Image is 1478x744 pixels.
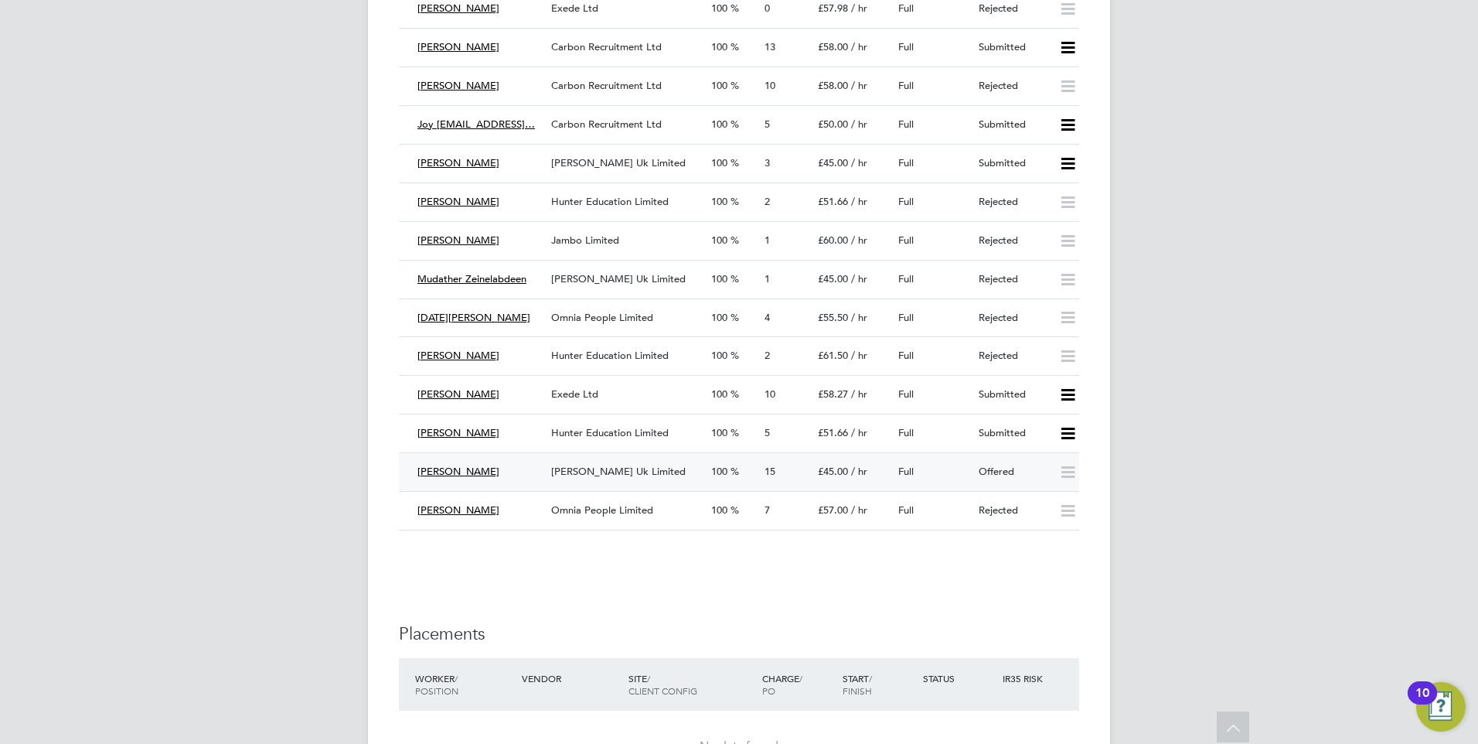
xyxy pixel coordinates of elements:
span: / hr [851,311,867,324]
div: Rejected [972,305,1053,331]
span: / hr [851,118,867,131]
span: / hr [851,40,867,53]
span: Carbon Recruitment Ltd [551,118,662,131]
span: 100 [711,311,727,324]
span: 100 [711,79,727,92]
span: 100 [711,272,727,285]
span: Full [898,503,914,517]
span: Full [898,426,914,439]
span: 100 [711,465,727,478]
span: £57.98 [818,2,848,15]
span: 2 [765,195,770,208]
span: 100 [711,234,727,247]
div: Charge [758,664,839,705]
span: Full [898,40,914,53]
span: [PERSON_NAME] [417,387,499,401]
span: [PERSON_NAME] [417,79,499,92]
span: £51.66 [818,195,848,208]
span: / hr [851,503,867,517]
span: Hunter Education Limited [551,349,669,362]
span: Mudather Zeinelabdeen [417,272,526,285]
div: Rejected [972,498,1053,524]
span: / hr [851,79,867,92]
span: [PERSON_NAME] [417,2,499,15]
span: 100 [711,387,727,401]
span: Exede Ltd [551,387,598,401]
h3: Placements [399,623,1079,646]
div: Rejected [972,228,1053,254]
span: £58.27 [818,387,848,401]
span: 100 [711,2,727,15]
span: Exede Ltd [551,2,598,15]
span: [PERSON_NAME] [417,234,499,247]
span: Jambo Limited [551,234,619,247]
div: Rejected [972,73,1053,99]
span: £57.00 [818,503,848,517]
span: [PERSON_NAME] Uk Limited [551,156,686,169]
div: Rejected [972,343,1053,369]
span: [PERSON_NAME] Uk Limited [551,272,686,285]
span: £51.66 [818,426,848,439]
span: 100 [711,426,727,439]
span: 13 [765,40,775,53]
span: Omnia People Limited [551,503,653,517]
span: Full [898,195,914,208]
span: £60.00 [818,234,848,247]
span: 100 [711,40,727,53]
span: Carbon Recruitment Ltd [551,79,662,92]
span: 10 [765,79,775,92]
span: / hr [851,156,867,169]
span: / Client Config [628,672,697,697]
span: 4 [765,311,770,324]
div: Submitted [972,421,1053,446]
span: 2 [765,349,770,362]
span: 100 [711,118,727,131]
span: £45.00 [818,272,848,285]
span: 10 [765,387,775,401]
span: Full [898,156,914,169]
span: 1 [765,272,770,285]
span: [PERSON_NAME] [417,156,499,169]
span: Hunter Education Limited [551,426,669,439]
span: Full [898,272,914,285]
span: [PERSON_NAME] [417,503,499,517]
span: Full [898,465,914,478]
span: Full [898,387,914,401]
span: Full [898,79,914,92]
span: / Finish [843,672,872,697]
div: Submitted [972,35,1053,60]
span: £58.00 [818,40,848,53]
span: / hr [851,426,867,439]
button: Open Resource Center, 10 new notifications [1416,682,1466,732]
span: [DATE][PERSON_NAME] [417,311,530,324]
span: 100 [711,349,727,362]
span: £45.00 [818,465,848,478]
span: / hr [851,234,867,247]
span: / hr [851,387,867,401]
div: IR35 Risk [999,664,1052,692]
span: Joy [EMAIL_ADDRESS]… [417,118,535,131]
span: £45.00 [818,156,848,169]
div: Offered [972,459,1053,485]
span: [PERSON_NAME] [417,349,499,362]
span: Omnia People Limited [551,311,653,324]
span: [PERSON_NAME] [417,40,499,53]
span: 3 [765,156,770,169]
span: Full [898,118,914,131]
div: 10 [1415,693,1429,713]
span: Full [898,311,914,324]
span: / hr [851,2,867,15]
div: Start [839,664,919,705]
div: Submitted [972,112,1053,138]
span: Carbon Recruitment Ltd [551,40,662,53]
div: Status [919,664,1000,692]
span: 5 [765,118,770,131]
span: / PO [762,672,802,697]
span: £58.00 [818,79,848,92]
span: 15 [765,465,775,478]
div: Worker [411,664,518,705]
span: £55.50 [818,311,848,324]
span: / Position [415,672,458,697]
span: 0 [765,2,770,15]
span: Full [898,234,914,247]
